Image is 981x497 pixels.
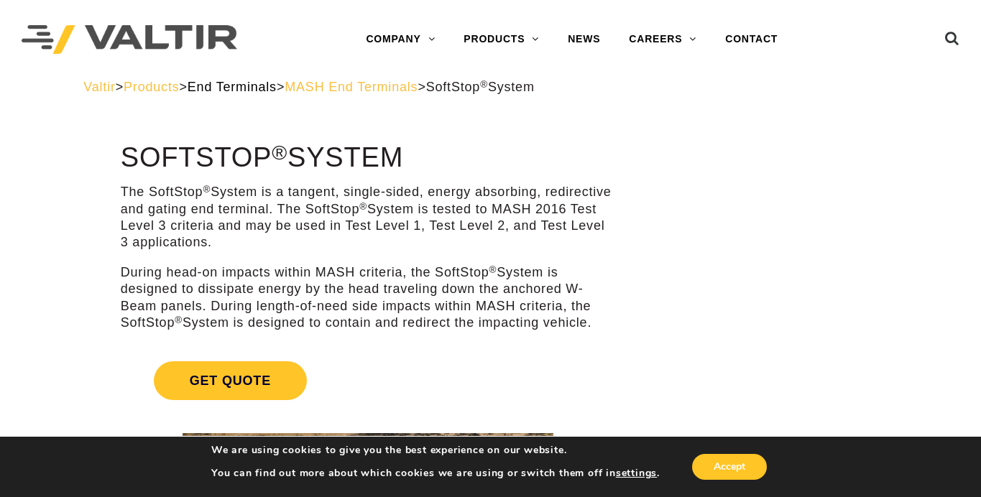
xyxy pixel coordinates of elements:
[351,25,449,54] a: COMPANY
[449,25,553,54] a: PRODUCTS
[272,141,287,164] sup: ®
[692,454,767,480] button: Accept
[489,264,497,275] sup: ®
[553,25,614,54] a: NEWS
[359,201,367,212] sup: ®
[203,184,211,195] sup: ®
[121,344,615,417] a: Get Quote
[83,80,115,94] a: Valtir
[616,467,657,480] button: settings
[211,444,660,457] p: We are using cookies to give you the best experience on our website.
[121,184,615,251] p: The SoftStop System is a tangent, single-sided, energy absorbing, redirective and gating end term...
[426,80,535,94] span: SoftStop System
[285,80,418,94] a: MASH End Terminals
[124,80,179,94] a: Products
[121,143,615,173] h1: SoftStop System
[175,315,183,325] sup: ®
[480,79,488,90] sup: ®
[188,80,277,94] a: End Terminals
[614,25,711,54] a: CAREERS
[121,264,615,332] p: During head-on impacts within MASH criteria, the SoftStop System is designed to dissipate energy ...
[22,25,237,55] img: Valtir
[211,467,660,480] p: You can find out more about which cookies we are using or switch them off in .
[711,25,792,54] a: CONTACT
[154,361,307,400] span: Get Quote
[83,79,898,96] div: > > > >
